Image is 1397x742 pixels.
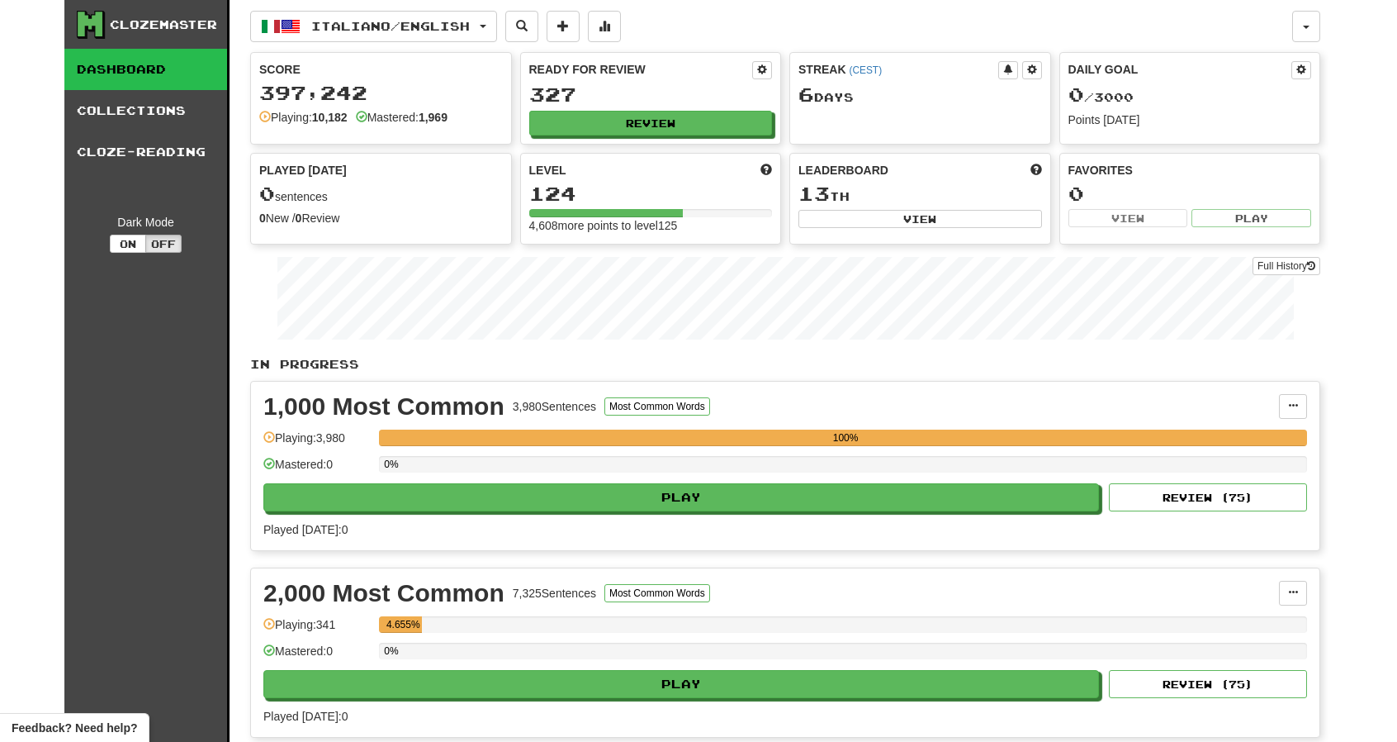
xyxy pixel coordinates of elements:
div: Ready for Review [529,61,753,78]
div: Playing: [259,109,348,126]
div: Points [DATE] [1068,112,1312,128]
a: Full History [1253,257,1320,275]
div: Mastered: 0 [263,643,371,670]
div: 100% [384,430,1307,446]
div: New / Review [259,210,503,226]
div: th [798,183,1042,205]
span: This week in points, UTC [1030,162,1042,178]
span: 0 [259,182,275,205]
button: Play [263,670,1099,698]
div: sentences [259,183,503,205]
button: Review (75) [1109,483,1307,511]
p: In Progress [250,356,1320,373]
div: Score [259,61,503,78]
button: Most Common Words [604,584,710,602]
a: Dashboard [64,49,227,90]
strong: 1,969 [419,111,448,124]
button: View [1068,209,1188,227]
a: Cloze-Reading [64,131,227,173]
div: Clozemaster [110,17,217,33]
a: Collections [64,90,227,131]
a: (CEST) [849,64,882,76]
button: Add sentence to collection [547,11,580,42]
strong: 10,182 [312,111,348,124]
strong: 0 [296,212,302,225]
button: Off [145,235,182,253]
span: Level [529,162,566,178]
span: Leaderboard [798,162,888,178]
div: 2,000 Most Common [263,581,504,606]
button: Play [1191,209,1311,227]
strong: 0 [259,212,266,225]
div: Mastered: [356,109,448,126]
div: Mastered: 0 [263,456,371,483]
span: 13 [798,182,830,205]
button: Italiano/English [250,11,497,42]
div: Playing: 3,980 [263,430,371,457]
span: Played [DATE] [259,162,347,178]
div: Favorites [1068,162,1312,178]
div: 7,325 Sentences [513,585,596,602]
div: 124 [529,183,773,204]
button: Search sentences [505,11,538,42]
span: Played [DATE]: 0 [263,523,348,536]
div: 3,980 Sentences [513,398,596,415]
div: Streak [798,61,998,78]
span: / 3000 [1068,90,1134,104]
span: 6 [798,83,814,106]
button: More stats [588,11,621,42]
button: Most Common Words [604,397,710,416]
span: 0 [1068,83,1084,106]
div: 1,000 Most Common [263,394,504,419]
div: 397,242 [259,83,503,103]
button: View [798,210,1042,228]
div: 4.655% [384,616,422,633]
button: On [110,235,146,253]
button: Review [529,111,773,136]
div: 327 [529,84,773,105]
div: 0 [1068,183,1312,204]
span: Score more points to level up [760,162,772,178]
span: Open feedback widget [12,720,137,736]
div: Daily Goal [1068,61,1292,79]
div: Dark Mode [77,214,215,231]
span: Played [DATE]: 0 [263,710,348,723]
div: Playing: 341 [263,616,371,644]
div: 4,608 more points to level 125 [529,217,773,234]
button: Review (75) [1109,670,1307,698]
button: Play [263,483,1099,511]
div: Day s [798,84,1042,106]
span: Italiano / English [311,19,470,33]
